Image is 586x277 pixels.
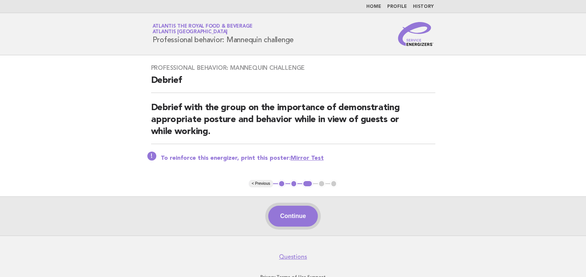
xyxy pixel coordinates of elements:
[151,102,435,144] h2: Debrief with the group on the importance of demonstrating appropriate posture and behavior while ...
[366,4,381,9] a: Home
[302,180,313,187] button: 3
[153,24,253,34] a: Atlantis the Royal Food & BeverageAtlantis [GEOGRAPHIC_DATA]
[153,24,294,44] h1: Professional behavior: Mannequin challenge
[290,180,298,187] button: 2
[161,155,435,162] p: To reinforce this energizer, print this poster:
[387,4,407,9] a: Profile
[151,64,435,72] h3: Professional behavior: Mannequin challenge
[268,206,318,227] button: Continue
[249,180,273,187] button: < Previous
[153,30,228,35] span: Atlantis [GEOGRAPHIC_DATA]
[398,22,434,46] img: Service Energizers
[413,4,434,9] a: History
[279,253,307,261] a: Questions
[278,180,285,187] button: 1
[291,155,324,161] a: Mirror Test
[151,75,435,93] h2: Debrief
